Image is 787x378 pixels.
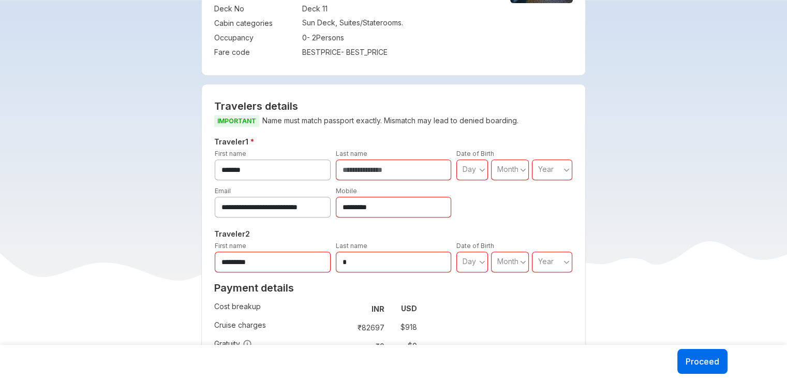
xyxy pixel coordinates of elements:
[215,187,231,195] label: Email
[336,150,367,157] label: Last name
[214,2,297,16] td: Deck No
[463,165,476,173] span: Day
[463,257,476,266] span: Day
[214,31,297,45] td: Occupancy
[302,18,493,27] p: Sun Deck, Suites/Staterooms.
[456,150,494,157] label: Date of Birth
[372,304,384,313] strong: INR
[538,165,554,173] span: Year
[212,136,575,148] h5: Traveler 1
[340,299,345,318] td: :
[479,165,485,175] svg: angle down
[214,282,417,294] h2: Payment details
[214,318,340,337] td: Cruise charges
[302,2,493,16] td: Deck 11
[297,16,302,31] td: :
[214,299,340,318] td: Cost breakup
[297,45,302,60] td: :
[297,2,302,16] td: :
[212,228,575,240] h5: Traveler 2
[389,339,417,353] td: $ 0
[340,337,345,355] td: :
[389,320,417,335] td: $ 918
[297,31,302,45] td: :
[336,242,367,250] label: Last name
[563,165,570,175] svg: angle down
[345,320,389,335] td: ₹ 82697
[214,45,297,60] td: Fare code
[302,47,493,57] div: BESTPRICE - BEST_PRICE
[538,257,554,266] span: Year
[214,114,573,127] p: Name must match passport exactly. Mismatch may lead to denied boarding.
[214,339,252,349] span: Gratuity
[520,257,526,267] svg: angle down
[497,257,518,266] span: Month
[563,257,570,267] svg: angle down
[336,187,357,195] label: Mobile
[456,242,494,250] label: Date of Birth
[479,257,485,267] svg: angle down
[214,16,297,31] td: Cabin categories
[677,349,727,374] button: Proceed
[401,304,417,313] strong: USD
[520,165,526,175] svg: angle down
[302,31,493,45] td: 0 - 2 Persons
[214,100,573,112] h2: Travelers details
[214,115,259,127] span: IMPORTANT
[345,339,389,353] td: ₹ 0
[340,318,345,337] td: :
[215,242,246,250] label: First name
[497,165,518,173] span: Month
[215,150,246,157] label: First name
